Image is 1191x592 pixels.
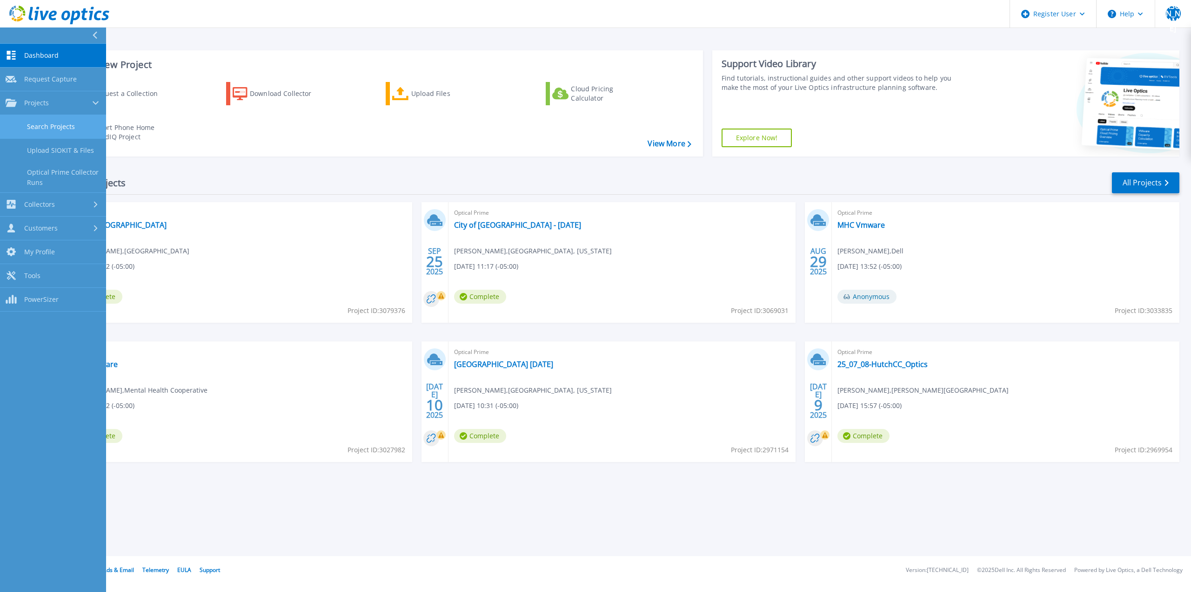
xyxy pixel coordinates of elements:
[426,258,443,265] span: 25
[1074,567,1183,573] li: Powered by Live Optics, a Dell Technology
[24,200,55,209] span: Collectors
[426,245,443,279] div: SEP 2025
[454,290,506,304] span: Complete
[837,401,902,411] span: [DATE] 15:57 (-05:00)
[906,567,969,573] li: Version: [TECHNICAL_ID]
[454,347,790,357] span: Optical Prime
[454,360,553,369] a: [GEOGRAPHIC_DATA] [DATE]
[546,82,649,105] a: Cloud Pricing Calculator
[348,445,405,455] span: Project ID: 3027982
[722,58,963,70] div: Support Video Library
[1115,306,1172,316] span: Project ID: 3033835
[142,566,169,574] a: Telemetry
[91,123,164,142] div: Import Phone Home CloudIQ Project
[70,220,167,230] a: WSSA-[GEOGRAPHIC_DATA]
[1115,445,1172,455] span: Project ID: 2969954
[103,566,134,574] a: Ads & Email
[24,295,59,304] span: PowerSizer
[66,82,170,105] a: Request a Collection
[200,566,220,574] a: Support
[731,306,789,316] span: Project ID: 3069031
[810,245,827,279] div: AUG 2025
[24,51,59,60] span: Dashboard
[1112,172,1179,193] a: All Projects
[24,75,77,83] span: Request Capture
[70,385,207,395] span: [PERSON_NAME] , Mental Health Cooperative
[454,246,612,256] span: [PERSON_NAME] , [GEOGRAPHIC_DATA], [US_STATE]
[24,99,49,107] span: Projects
[837,220,885,230] a: MHC Vmware
[837,347,1174,357] span: Optical Prime
[454,429,506,443] span: Complete
[454,401,518,411] span: [DATE] 10:31 (-05:00)
[454,208,790,218] span: Optical Prime
[93,84,167,103] div: Request a Collection
[837,429,890,443] span: Complete
[426,384,443,418] div: [DATE] 2025
[70,347,407,357] span: Optical Prime
[837,360,928,369] a: 25_07_08-HutchCC_Optics
[814,401,823,409] span: 9
[837,208,1174,218] span: Optical Prime
[722,129,792,147] a: Explore Now!
[226,82,330,105] a: Download Collector
[24,248,55,256] span: My Profile
[837,385,1009,395] span: [PERSON_NAME] , [PERSON_NAME][GEOGRAPHIC_DATA]
[837,290,897,304] span: Anonymous
[426,401,443,409] span: 10
[386,82,489,105] a: Upload Files
[70,208,407,218] span: Optical Prime
[177,566,191,574] a: EULA
[977,567,1066,573] li: © 2025 Dell Inc. All Rights Reserved
[24,272,40,280] span: Tools
[250,84,324,103] div: Download Collector
[837,246,903,256] span: [PERSON_NAME] , Dell
[731,445,789,455] span: Project ID: 2971154
[24,224,58,232] span: Customers
[837,261,902,272] span: [DATE] 13:52 (-05:00)
[810,258,827,265] span: 29
[454,220,581,230] a: City of [GEOGRAPHIC_DATA] - [DATE]
[454,385,612,395] span: [PERSON_NAME] , [GEOGRAPHIC_DATA], [US_STATE]
[411,84,486,103] div: Upload Files
[722,74,963,92] div: Find tutorials, instructional guides and other support videos to help you make the most of your L...
[70,246,189,256] span: [PERSON_NAME] , [GEOGRAPHIC_DATA]
[348,306,405,316] span: Project ID: 3079376
[454,261,518,272] span: [DATE] 11:17 (-05:00)
[66,60,691,70] h3: Start a New Project
[810,384,827,418] div: [DATE] 2025
[571,84,645,103] div: Cloud Pricing Calculator
[648,139,691,148] a: View More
